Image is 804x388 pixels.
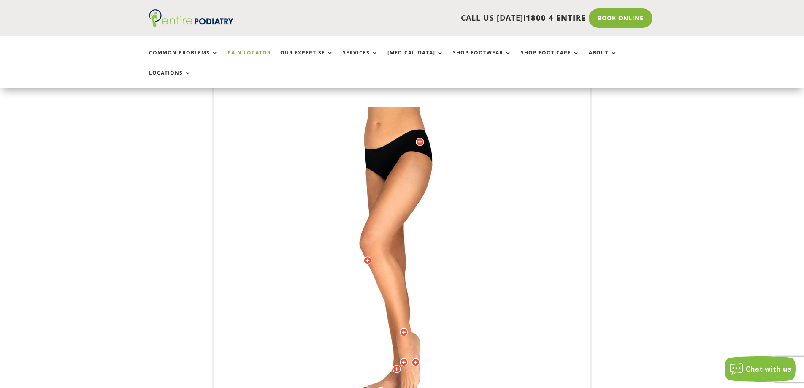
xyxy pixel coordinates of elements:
[149,50,218,68] a: Common Problems
[227,50,271,68] a: Pain Locator
[149,70,191,88] a: Locations
[521,50,579,68] a: Shop Foot Care
[589,50,617,68] a: About
[453,50,512,68] a: Shop Footwear
[266,13,586,24] p: CALL US [DATE]!
[343,50,378,68] a: Services
[725,356,796,382] button: Chat with us
[149,20,233,29] a: Entire Podiatry
[526,13,586,23] span: 1800 4 ENTIRE
[589,8,652,28] a: Book Online
[149,9,233,27] img: logo (1)
[280,50,333,68] a: Our Expertise
[387,50,444,68] a: [MEDICAL_DATA]
[746,364,791,374] span: Chat with us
